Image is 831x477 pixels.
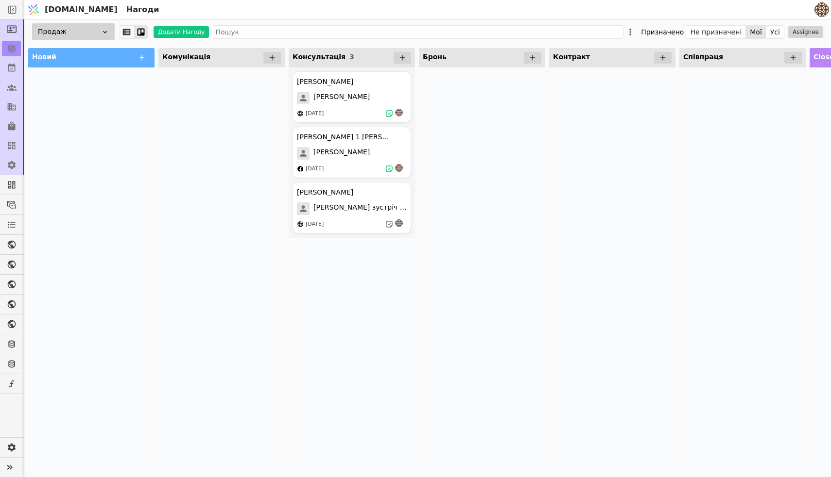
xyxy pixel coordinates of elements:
[24,0,122,19] a: [DOMAIN_NAME]
[395,219,403,227] img: an
[297,187,353,197] div: [PERSON_NAME]
[154,26,209,38] button: Додати Нагоду
[553,53,590,61] span: Контракт
[313,92,370,104] span: [PERSON_NAME]
[293,127,411,178] div: [PERSON_NAME] 1 [PERSON_NAME][PERSON_NAME][DATE]an
[297,221,304,228] img: online-store.svg
[162,53,210,61] span: Комунікація
[814,2,829,17] img: 4183bec8f641d0a1985368f79f6ed469
[313,147,370,160] span: [PERSON_NAME]
[297,77,353,87] div: [PERSON_NAME]
[297,110,304,117] img: online-store.svg
[293,71,411,123] div: [PERSON_NAME][PERSON_NAME][DATE]an
[683,53,723,61] span: Співпраця
[122,4,159,16] h2: Нагоди
[395,164,403,172] img: an
[297,165,304,172] img: facebook.svg
[766,25,784,39] button: Усі
[686,25,746,39] button: Не призначені
[349,53,354,61] span: 3
[313,202,407,215] span: [PERSON_NAME] зустріч 13.08
[788,26,823,38] button: Assignee
[746,25,766,39] button: Мої
[641,25,684,39] div: Призначено
[306,220,324,229] div: [DATE]
[45,4,118,16] span: [DOMAIN_NAME]
[395,109,403,116] img: an
[306,110,324,118] div: [DATE]
[297,132,389,142] div: [PERSON_NAME] 1 [PERSON_NAME]
[293,182,411,233] div: [PERSON_NAME][PERSON_NAME] зустріч 13.08[DATE]an
[213,25,623,39] input: Пошук
[26,0,41,19] img: Logo
[32,23,115,40] div: Продаж
[293,53,346,61] span: Консультація
[306,165,324,173] div: [DATE]
[423,53,447,61] span: Бронь
[32,53,56,61] span: Новий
